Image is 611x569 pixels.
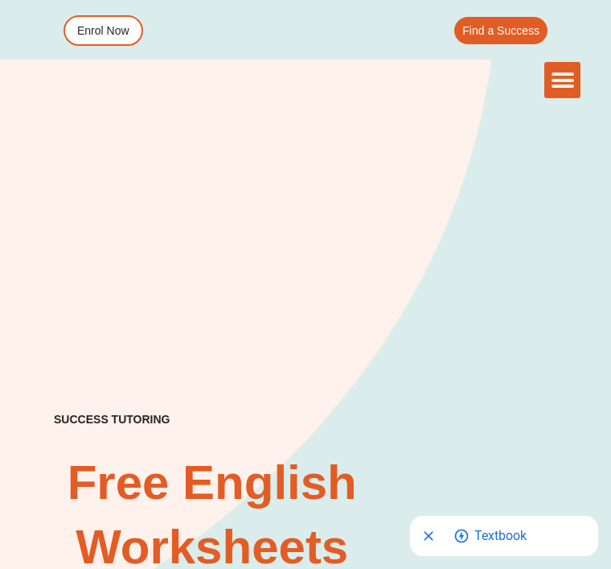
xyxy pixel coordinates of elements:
[420,528,437,544] svg: Close shopping anchor
[462,25,539,36] span: Find a Success
[31,413,194,427] h4: SUCCESS TUTORING​
[77,25,129,36] span: Enrol Now
[64,15,143,46] a: Enrol Now
[544,62,580,98] div: Menu Toggle
[454,17,547,44] a: Find a Success
[474,518,527,550] span: Go to shopping options for Textbook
